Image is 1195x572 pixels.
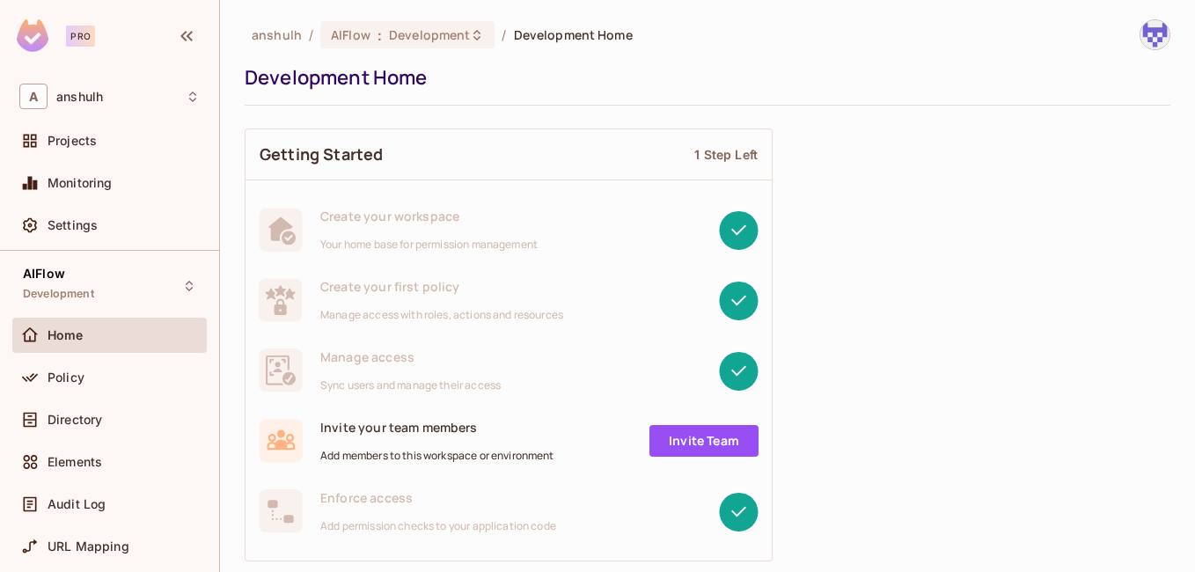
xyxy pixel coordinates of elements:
[649,425,759,457] a: Invite Team
[48,328,84,342] span: Home
[502,26,506,43] li: /
[17,19,48,52] img: SReyMgAAAABJRU5ErkJggg==
[1140,20,1169,49] img: anshulh.work@gmail.com
[66,26,95,47] div: Pro
[331,26,370,43] span: AIFlow
[320,378,501,392] span: Sync users and manage their access
[389,26,470,43] span: Development
[320,489,556,506] span: Enforce access
[320,449,554,463] span: Add members to this workspace or environment
[48,176,113,190] span: Monitoring
[320,278,563,295] span: Create your first policy
[320,519,556,533] span: Add permission checks to your application code
[48,497,106,511] span: Audit Log
[48,134,97,148] span: Projects
[260,143,383,165] span: Getting Started
[320,208,538,224] span: Create your workspace
[56,90,103,104] span: Workspace: anshulh
[514,26,633,43] span: Development Home
[694,146,758,163] div: 1 Step Left
[48,539,129,554] span: URL Mapping
[23,267,65,281] span: AIFlow
[48,218,98,232] span: Settings
[48,455,102,469] span: Elements
[23,287,94,301] span: Development
[245,64,1162,91] div: Development Home
[377,28,383,42] span: :
[320,308,563,322] span: Manage access with roles, actions and resources
[320,348,501,365] span: Manage access
[48,413,102,427] span: Directory
[19,84,48,109] span: A
[252,26,302,43] span: the active workspace
[309,26,313,43] li: /
[48,370,84,385] span: Policy
[320,238,538,252] span: Your home base for permission management
[320,419,554,436] span: Invite your team members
